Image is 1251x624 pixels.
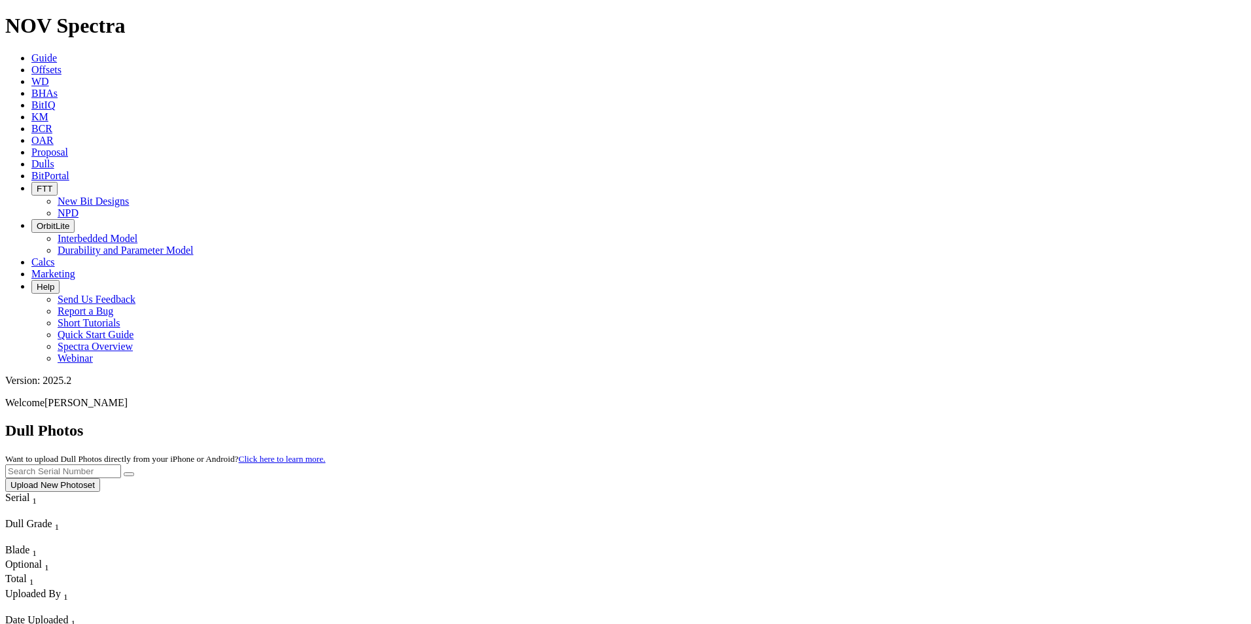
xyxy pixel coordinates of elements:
a: BCR [31,123,52,134]
div: Serial Sort None [5,492,61,506]
a: Dulls [31,158,54,169]
sub: 1 [29,578,34,587]
span: Dull Grade [5,518,52,529]
span: Sort None [55,518,60,529]
a: New Bit Designs [58,196,129,207]
span: [PERSON_NAME] [44,397,128,408]
a: WD [31,76,49,87]
h1: NOV Spectra [5,14,1246,38]
span: Serial [5,492,29,503]
span: Sort None [63,588,68,599]
span: Blade [5,544,29,555]
div: Sort None [5,544,51,559]
span: Sort None [29,573,34,584]
a: Proposal [31,147,68,158]
div: Total Sort None [5,573,51,587]
a: Send Us Feedback [58,294,135,305]
a: BHAs [31,88,58,99]
sub: 1 [32,496,37,506]
sub: 1 [55,522,60,532]
div: Column Menu [5,506,61,518]
div: Sort None [5,588,128,614]
span: Optional [5,559,42,570]
a: Spectra Overview [58,341,133,352]
div: Sort None [5,573,51,587]
button: Help [31,280,60,294]
a: Webinar [58,353,93,364]
p: Welcome [5,397,1246,409]
sub: 1 [44,563,49,572]
a: Offsets [31,64,62,75]
div: Dull Grade Sort None [5,518,97,532]
span: Uploaded By [5,588,61,599]
div: Uploaded By Sort None [5,588,128,602]
div: Blade Sort None [5,544,51,559]
a: Interbedded Model [58,233,137,244]
sub: 1 [63,592,68,602]
a: Quick Start Guide [58,329,133,340]
h2: Dull Photos [5,422,1246,440]
a: Short Tutorials [58,317,120,328]
div: Optional Sort None [5,559,51,573]
a: NPD [58,207,79,218]
div: Version: 2025.2 [5,375,1246,387]
a: BitIQ [31,99,55,111]
a: Calcs [31,256,55,268]
span: Sort None [44,559,49,570]
span: OrbitLite [37,221,69,231]
a: Report a Bug [58,305,113,317]
button: Upload New Photoset [5,478,100,492]
span: Total [5,573,27,584]
span: Sort None [32,492,37,503]
a: Guide [31,52,57,63]
button: FTT [31,182,58,196]
sub: 1 [32,548,37,558]
div: Sort None [5,518,97,544]
small: Want to upload Dull Photos directly from your iPhone or Android? [5,454,325,464]
a: BitPortal [31,170,69,181]
a: Durability and Parameter Model [58,245,194,256]
div: Sort None [5,492,61,518]
span: Sort None [32,544,37,555]
span: Help [37,282,54,292]
div: Sort None [5,559,51,573]
input: Search Serial Number [5,464,121,478]
div: Column Menu [5,532,97,544]
span: FTT [37,184,52,194]
button: OrbitLite [31,219,75,233]
a: KM [31,111,48,122]
a: Marketing [31,268,75,279]
div: Column Menu [5,602,128,614]
a: OAR [31,135,54,146]
a: Click here to learn more. [239,454,326,464]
